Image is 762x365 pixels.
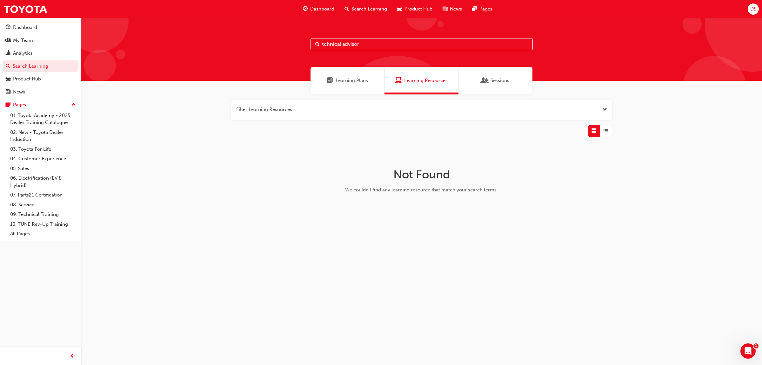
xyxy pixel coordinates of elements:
button: Pages [3,99,78,111]
span: Grid [592,127,596,134]
span: car-icon [6,76,10,82]
span: guage-icon [303,5,308,13]
a: All Pages [8,229,78,239]
span: Learning Plans [327,77,333,84]
a: guage-iconDashboard [298,3,339,16]
span: people-icon [6,38,10,44]
span: Learning Resources [404,77,448,84]
div: My Team [13,37,33,44]
a: search-iconSearch Learning [339,3,392,16]
span: Sessions [482,77,488,84]
span: search-icon [6,64,10,69]
div: Dashboard [13,24,37,31]
span: Product Hub [404,5,432,13]
img: Trak [3,2,48,16]
button: DashboardMy TeamAnalyticsSearch LearningProduct HubNews [3,20,78,99]
input: Search... [311,38,533,50]
span: DS [750,5,756,13]
a: News [3,86,78,98]
a: Analytics [3,47,78,59]
a: car-iconProduct Hub [392,3,438,16]
button: Open the filter [602,106,607,113]
span: up-icon [71,101,76,109]
a: SessionsSessions [458,67,532,94]
a: 08. Service [8,200,78,210]
a: 06. Electrification (EV & Hybrid) [8,173,78,190]
a: Search Learning [3,60,78,72]
span: search-icon [344,5,349,13]
span: pages-icon [472,5,477,13]
a: 01. Toyota Academy - 2025 Dealer Training Catalogue [8,111,78,127]
a: news-iconNews [438,3,467,16]
h1: Not Found [321,168,522,182]
span: car-icon [397,5,402,13]
a: Learning PlansLearning Plans [311,67,384,94]
a: 10. TUNE Rev-Up Training [8,219,78,229]
a: My Team [3,35,78,46]
a: Dashboard [3,22,78,33]
span: news-icon [6,89,10,95]
span: Learning Plans [336,77,368,84]
div: Product Hub [13,75,41,83]
div: We couldn't find any learning resource that match your search terms. [321,186,522,194]
span: Search [315,41,320,48]
button: DS [748,3,759,15]
span: guage-icon [6,25,10,31]
span: Dashboard [310,5,334,13]
a: 09. Technical Training [8,210,78,219]
span: prev-icon [70,352,75,360]
span: 1 [753,343,759,348]
span: Search Learning [351,5,387,13]
span: News [450,5,462,13]
a: pages-iconPages [467,3,498,16]
a: 04. Customer Experience [8,154,78,164]
span: Learning Resources [395,77,402,84]
iframe: Intercom live chat [740,343,756,359]
span: news-icon [443,5,447,13]
a: 05. Sales [8,164,78,174]
span: pages-icon [6,102,10,108]
div: Pages [13,101,26,108]
span: chart-icon [6,51,10,56]
a: 03. Toyota For Life [8,144,78,154]
span: Pages [479,5,492,13]
span: List [604,127,608,134]
a: Learning ResourcesLearning Resources [384,67,458,94]
div: Analytics [13,50,33,57]
span: Sessions [491,77,509,84]
a: Product Hub [3,73,78,85]
a: 07. Parts21 Certification [8,190,78,200]
a: 02. New - Toyota Dealer Induction [8,127,78,144]
div: News [13,88,25,96]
